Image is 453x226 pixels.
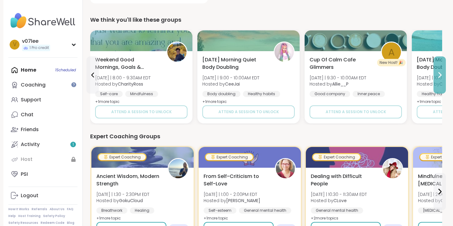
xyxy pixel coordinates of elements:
[8,188,77,203] a: Logout
[41,221,64,225] a: Redeem Code
[95,105,187,118] button: Attend a session to unlock
[130,207,154,214] div: Healing
[125,91,158,97] div: Mindfulness
[310,75,366,81] span: [DATE] | 9:30 - 10:00AM EDT
[167,42,187,62] img: CharityRoss
[225,81,240,87] b: CeeJai
[202,75,259,81] span: [DATE] | 9:00 - 10:00AM EDT
[8,207,29,211] a: How It Works
[32,207,47,211] a: Referrals
[95,91,123,97] div: Self-care
[202,105,295,118] button: Attend a session to unlock
[8,221,38,225] a: Safety Resources
[21,156,33,163] div: Host
[311,207,363,214] div: General mental health
[8,167,77,182] a: PSI
[204,207,236,214] div: Self-esteem
[310,91,350,97] div: Good company
[202,81,259,87] span: Hosted by
[243,91,280,97] div: Healthy habits
[43,214,65,218] a: Safety Policy
[204,173,268,188] span: From Self-Criticism to Self-Love
[332,81,349,87] b: Allie__P
[95,56,160,71] span: Weekend Good Mornings, Goals & Gratitude's
[226,197,260,204] b: [PERSON_NAME]
[218,109,279,115] span: Attend a session to unlock
[353,91,385,97] div: Inner peace
[96,207,127,214] div: Breathwork
[8,122,77,137] a: Friends
[95,81,151,87] span: Hosted by
[96,173,161,188] span: Ancient Wisdom, Modern Strength
[333,197,347,204] b: CLove
[13,41,16,49] span: v
[276,159,295,178] img: Fausta
[202,91,240,97] div: Body doubling
[204,191,260,197] span: [DATE] | 1:00 - 2:00PM EDT
[96,197,149,204] span: Hosted by
[239,207,291,214] div: General mental health
[119,197,143,204] b: GokuCloud
[90,132,442,141] div: Expert Coaching Groups
[21,111,33,118] div: Chat
[118,81,143,87] b: CharityRoss
[310,81,366,87] span: Hosted by
[388,45,395,60] span: A
[8,10,77,32] img: ShareWell Nav Logo
[311,173,375,188] span: Dealing with Difficult People
[21,96,41,103] div: Support
[311,197,367,204] span: Hosted by
[8,137,77,152] a: Activity1
[73,142,74,147] span: 1
[204,197,260,204] span: Hosted by
[95,75,151,81] span: [DATE] | 8:00 - 9:30AM EDT
[313,154,360,160] div: Expert Coaching
[21,192,38,199] div: Logout
[8,107,77,122] a: Chat
[206,154,253,160] div: Expert Coaching
[96,191,149,197] span: [DATE] | 1:30 - 2:30PM EDT
[90,16,442,24] div: We think you'll like these groups
[111,109,172,115] span: Attend a session to unlock
[21,126,39,133] div: Friends
[8,92,77,107] a: Support
[202,56,267,71] span: [DATE] Morning Quiet Body Doubling
[377,59,406,66] div: New Host! 🎉
[67,221,74,225] a: Blog
[326,109,386,115] span: Attend a session to unlock
[50,207,64,211] a: About Us
[21,82,46,88] div: Coaching
[383,159,402,178] img: CLove
[310,105,402,118] button: Attend a session to unlock
[67,207,73,211] a: FAQ
[8,78,77,92] a: Coaching
[22,38,50,45] div: v07lee
[275,42,294,62] img: CeeJai
[310,56,374,71] span: Cup Of Calm Cafe Glimmers
[169,159,188,178] img: GokuCloud
[21,141,40,148] div: Activity
[8,152,77,167] a: Host
[71,82,76,87] iframe: Spotlight
[21,171,28,178] div: PSI
[8,214,16,218] a: Help
[311,191,367,197] span: [DATE] | 10:30 - 11:30AM EDT
[99,154,146,160] div: Expert Coaching
[29,45,49,51] span: 1 Pro credit
[18,214,41,218] a: Host Training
